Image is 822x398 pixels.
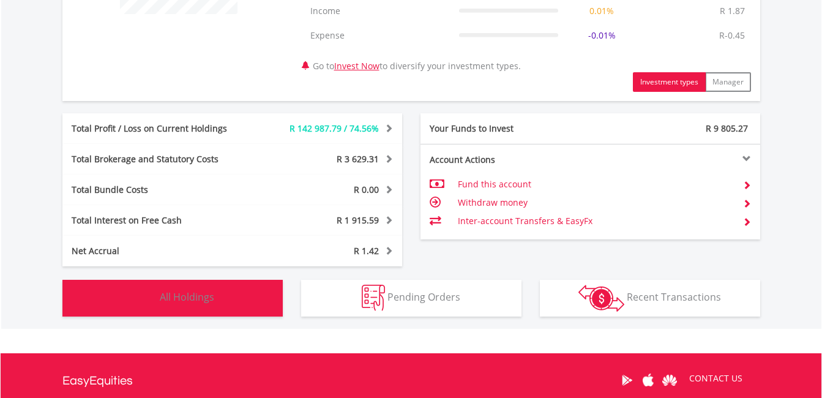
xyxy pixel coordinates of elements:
img: holdings-wht.png [131,285,157,311]
td: Withdraw money [458,193,733,212]
td: R-0.45 [713,23,751,48]
span: All Holdings [160,290,214,304]
div: Total Bundle Costs [62,184,261,196]
span: Pending Orders [387,290,460,304]
span: R 9 805.27 [706,122,748,134]
div: Total Interest on Free Cash [62,214,261,227]
td: -0.01% [564,23,639,48]
span: R 142 987.79 / 74.56% [290,122,379,134]
a: Invest Now [334,60,379,72]
div: Total Profit / Loss on Current Holdings [62,122,261,135]
button: Pending Orders [301,280,521,317]
button: Investment types [633,72,706,92]
img: transactions-zar-wht.png [578,285,624,312]
td: Inter-account Transfers & EasyFx [458,212,733,230]
a: CONTACT US [681,361,751,396]
div: Total Brokerage and Statutory Costs [62,153,261,165]
span: R 3 629.31 [337,153,379,165]
span: R 1.42 [354,245,379,257]
img: pending_instructions-wht.png [362,285,385,311]
div: Your Funds to Invest [420,122,591,135]
div: Net Accrual [62,245,261,257]
div: Account Actions [420,154,591,166]
span: Recent Transactions [627,290,721,304]
button: All Holdings [62,280,283,317]
td: Fund this account [458,175,733,193]
span: R 0.00 [354,184,379,195]
button: Manager [705,72,751,92]
span: R 1 915.59 [337,214,379,226]
button: Recent Transactions [540,280,760,317]
td: Expense [304,23,453,48]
